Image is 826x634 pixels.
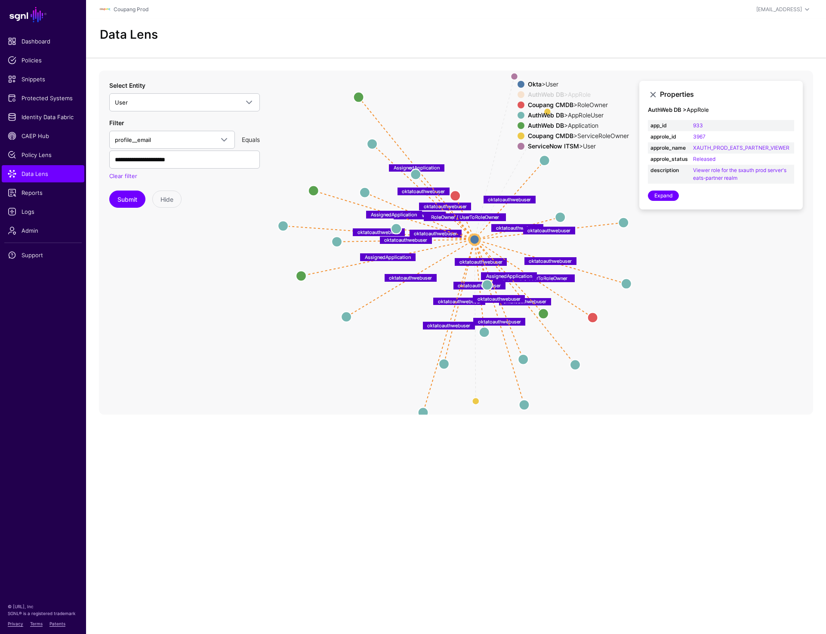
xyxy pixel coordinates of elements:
[529,258,572,264] text: oktatoauthwebuser
[49,621,65,626] a: Patents
[8,226,78,235] span: Admin
[693,167,786,181] a: Viewer role for the sxauth prod server's eats-partner realm
[358,229,401,235] text: oktatoauthwebuser
[528,111,564,119] strong: AuthWeb DB
[650,133,688,141] strong: approle_id
[660,90,794,98] h3: Properties
[8,169,78,178] span: Data Lens
[438,298,481,304] text: oktatoauthwebuser
[8,151,78,159] span: Policy Lens
[2,52,84,69] a: Policies
[8,207,78,216] span: Logs
[478,296,521,302] text: oktatoauthwebuser
[528,142,579,150] strong: ServiceNow ITSM
[114,6,148,12] a: Coupang Prod
[650,122,688,129] strong: app_id
[8,37,78,46] span: Dashboard
[8,94,78,102] span: Protected Systems
[8,132,78,140] span: CAEP Hub
[402,188,445,194] text: oktatoauthwebuser
[365,254,411,260] text: AssignedApplication
[693,156,715,162] a: Released
[2,33,84,50] a: Dashboard
[8,251,78,259] span: Support
[30,621,43,626] a: Terms
[650,144,688,152] strong: approle_name
[528,132,573,139] strong: Coupang CMDB
[499,275,567,281] text: RoleOwner / UserToRoleOwner
[526,143,631,150] div: > User
[526,132,631,139] div: > ServiceRoleOwner
[152,191,182,208] button: Hide
[115,99,128,106] span: User
[458,282,501,288] text: oktatoauthwebuser
[528,122,564,129] strong: AuthWeb DB
[526,122,631,129] div: > Application
[100,4,110,15] img: svg+xml;base64,PHN2ZyBpZD0iTG9nbyIgeG1sbnM9Imh0dHA6Ly93d3cudzMub3JnLzIwMDAvc3ZnIiB3aWR0aD0iMTIxLj...
[427,323,470,329] text: oktatoauthwebuser
[414,231,457,237] text: oktatoauthwebuser
[528,91,564,98] strong: AuthWeb DB
[8,75,78,83] span: Snippets
[371,212,417,218] text: AssignedApplication
[8,603,78,610] p: © [URL], Inc
[109,81,145,90] label: Select Entity
[478,319,521,325] text: oktatoauthwebuser
[526,102,631,108] div: > RoleOwner
[648,106,687,113] strong: AuthWeb DB >
[648,107,794,114] h4: AppRole
[528,101,573,108] strong: Coupang CMDB
[693,145,789,151] a: XAUTH_PROD_EATS_PARTNER_VIEWER
[2,127,84,145] a: CAEP Hub
[8,621,23,626] a: Privacy
[8,56,78,65] span: Policies
[650,166,688,174] strong: description
[2,222,84,239] a: Admin
[109,191,145,208] button: Submit
[526,112,631,119] div: > AppRoleUser
[8,188,78,197] span: Reports
[2,165,84,182] a: Data Lens
[394,165,440,171] text: AssignedApplication
[693,133,706,140] a: 3967
[526,91,631,98] div: > AppRole
[2,203,84,220] a: Logs
[756,6,802,13] div: [EMAIL_ADDRESS]
[2,184,84,201] a: Reports
[238,135,263,144] div: Equals
[488,197,531,203] text: oktatoauthwebuser
[100,28,158,42] h2: Data Lens
[109,118,124,127] label: Filter
[398,212,441,219] text: oktatoauthwebuser
[5,5,81,24] a: SGNL
[384,237,427,243] text: oktatoauthwebuser
[424,203,467,209] text: oktatoauthwebuser
[389,274,432,280] text: oktatoauthwebuser
[109,172,137,179] a: Clear filter
[486,273,532,279] text: AssignedApplication
[693,122,703,129] a: 933
[2,146,84,163] a: Policy Lens
[526,81,631,88] div: > User
[496,225,539,231] text: oktatoauthwebuser
[431,214,499,220] text: RoleOwner / UserToRoleOwner
[528,80,542,88] strong: Okta
[459,259,502,265] text: oktatoauthwebuser
[648,191,679,201] a: Expand
[503,299,546,305] text: oktatoauthwebuser
[650,155,688,163] strong: approle_status
[2,89,84,107] a: Protected Systems
[8,113,78,121] span: Identity Data Fabric
[2,108,84,126] a: Identity Data Fabric
[2,71,84,88] a: Snippets
[8,610,78,617] p: SGNL® is a registered trademark
[115,136,151,143] span: profile__email
[527,228,570,234] text: oktatoauthwebuser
